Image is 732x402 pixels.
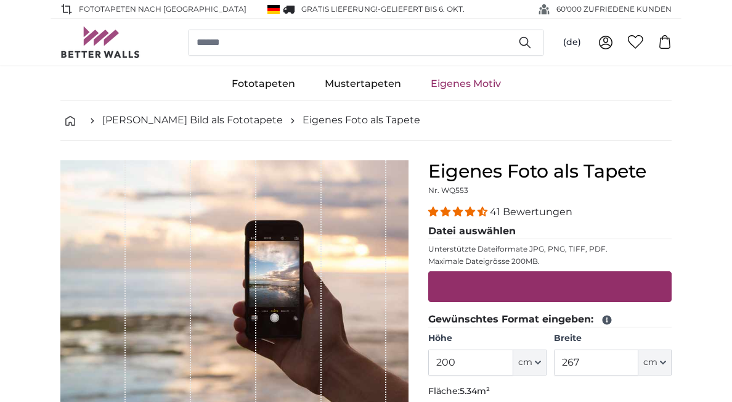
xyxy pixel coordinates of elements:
img: Betterwalls [60,27,140,58]
span: Geliefert bis 6. Okt. [381,4,465,14]
a: Fototapeten [217,68,310,100]
span: GRATIS Lieferung! [301,4,378,14]
p: Unterstützte Dateiformate JPG, PNG, TIFF, PDF. [428,244,672,254]
p: Fläche: [428,385,672,398]
legend: Datei auswählen [428,224,672,239]
span: 5.34m² [460,385,490,396]
a: Eigenes Motiv [416,68,516,100]
button: cm [638,350,672,375]
button: (de) [553,31,591,54]
span: 41 Bewertungen [490,206,572,218]
span: Fototapeten nach [GEOGRAPHIC_DATA] [79,4,246,15]
button: cm [513,350,547,375]
img: Deutschland [267,5,280,14]
span: - [378,4,465,14]
label: Breite [554,332,672,345]
span: 4.39 stars [428,206,490,218]
span: cm [643,356,657,369]
nav: breadcrumbs [60,100,672,141]
p: Maximale Dateigrösse 200MB. [428,256,672,266]
a: Eigenes Foto als Tapete [303,113,420,128]
span: Nr. WQ553 [428,186,468,195]
a: [PERSON_NAME] Bild als Fototapete [102,113,283,128]
span: 60'000 ZUFRIEDENE KUNDEN [556,4,672,15]
span: cm [518,356,532,369]
legend: Gewünschtes Format eingeben: [428,312,672,327]
a: Mustertapeten [310,68,416,100]
label: Höhe [428,332,546,345]
h1: Eigenes Foto als Tapete [428,160,672,183]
